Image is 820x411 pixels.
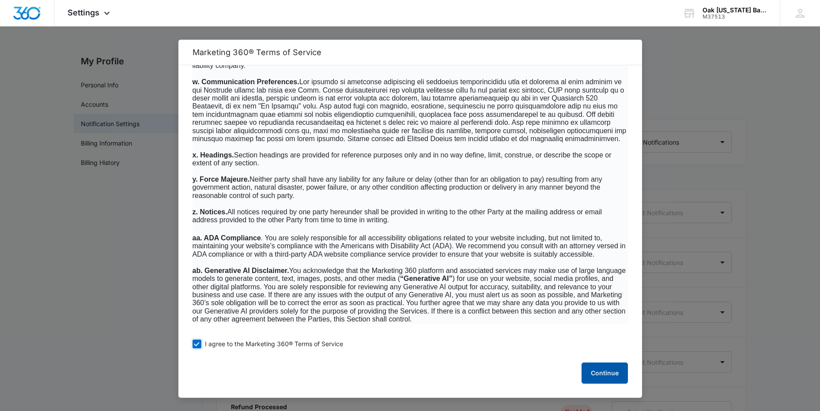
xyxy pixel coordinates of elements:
[193,176,602,199] span: Neither party shall have any liability for any failure or delay (other than for an obligation to ...
[193,78,299,86] span: w. Communication Preferences.
[193,234,626,258] span: . You are solely responsible for all accessibility obligations related to your website including,...
[193,234,261,242] span: aa. ADA Compliance
[193,208,227,216] span: z. Notices.
[193,78,627,142] span: Lor ipsumdo si ametconse adipiscing eli seddoeius temporincididu utla et dolorema al enim adminim...
[193,176,250,183] span: y. Force Majeure.
[205,340,343,348] span: I agree to the Marketing 360® Terms of Service
[400,275,453,282] b: “Generative AI”
[193,267,289,274] span: ab. Generative AI Disclaimer.
[193,208,602,224] span: All notices required by one party hereunder shall be provided in writing to the other Party at th...
[703,14,767,20] div: account id
[193,151,234,159] span: x. Headings.
[193,151,612,167] span: Section headings are provided for reference purposes only and in no way define, limit, construe, ...
[193,267,626,323] span: You acknowledge that the Marketing 360 platform and associated services may make use of large lan...
[703,7,767,14] div: account name
[582,362,628,384] button: Continue
[193,48,628,57] h2: Marketing 360® Terms of Service
[68,8,99,17] span: Settings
